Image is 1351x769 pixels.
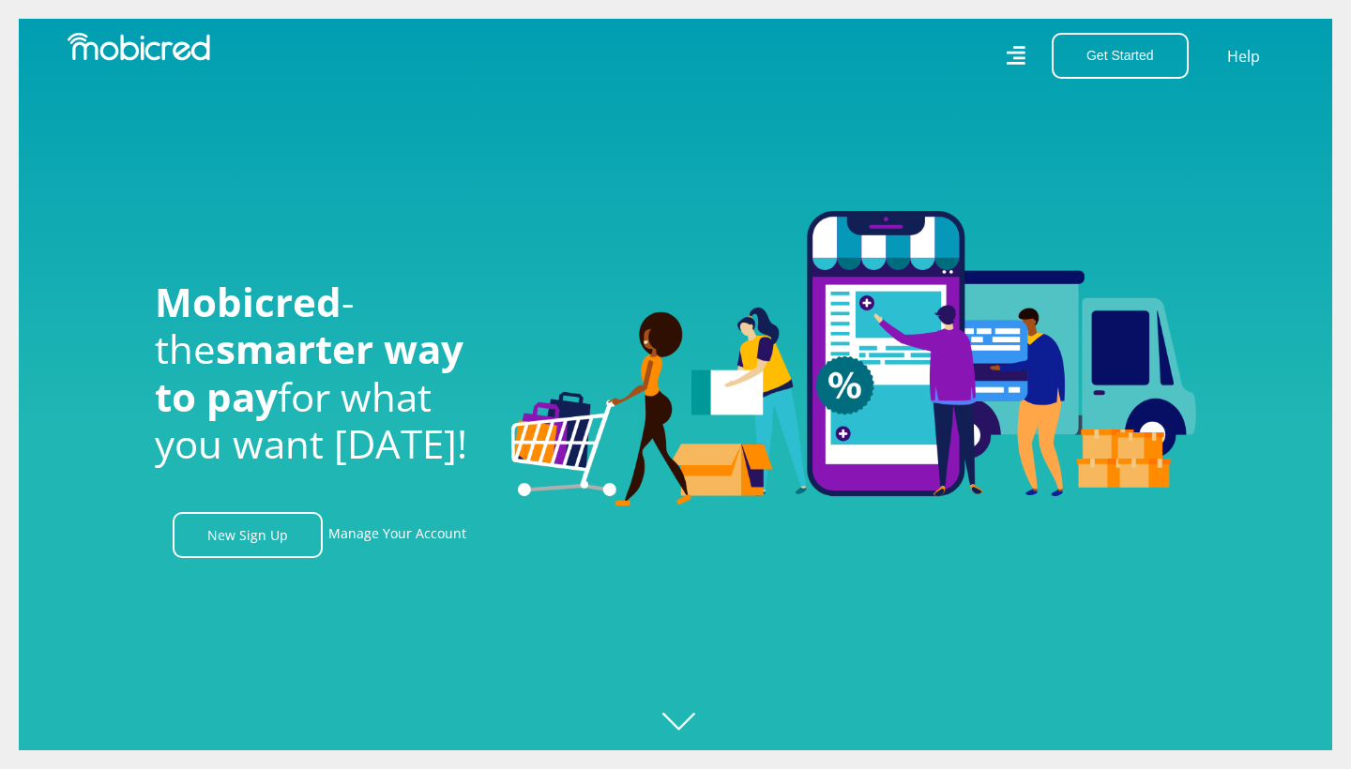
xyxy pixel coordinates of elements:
[1226,44,1261,68] a: Help
[155,279,483,468] h1: - the for what you want [DATE]!
[1052,33,1189,79] button: Get Started
[173,512,323,558] a: New Sign Up
[155,275,342,328] span: Mobicred
[328,512,466,558] a: Manage Your Account
[68,33,210,61] img: Mobicred
[155,322,463,422] span: smarter way to pay
[511,211,1196,507] img: Welcome to Mobicred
